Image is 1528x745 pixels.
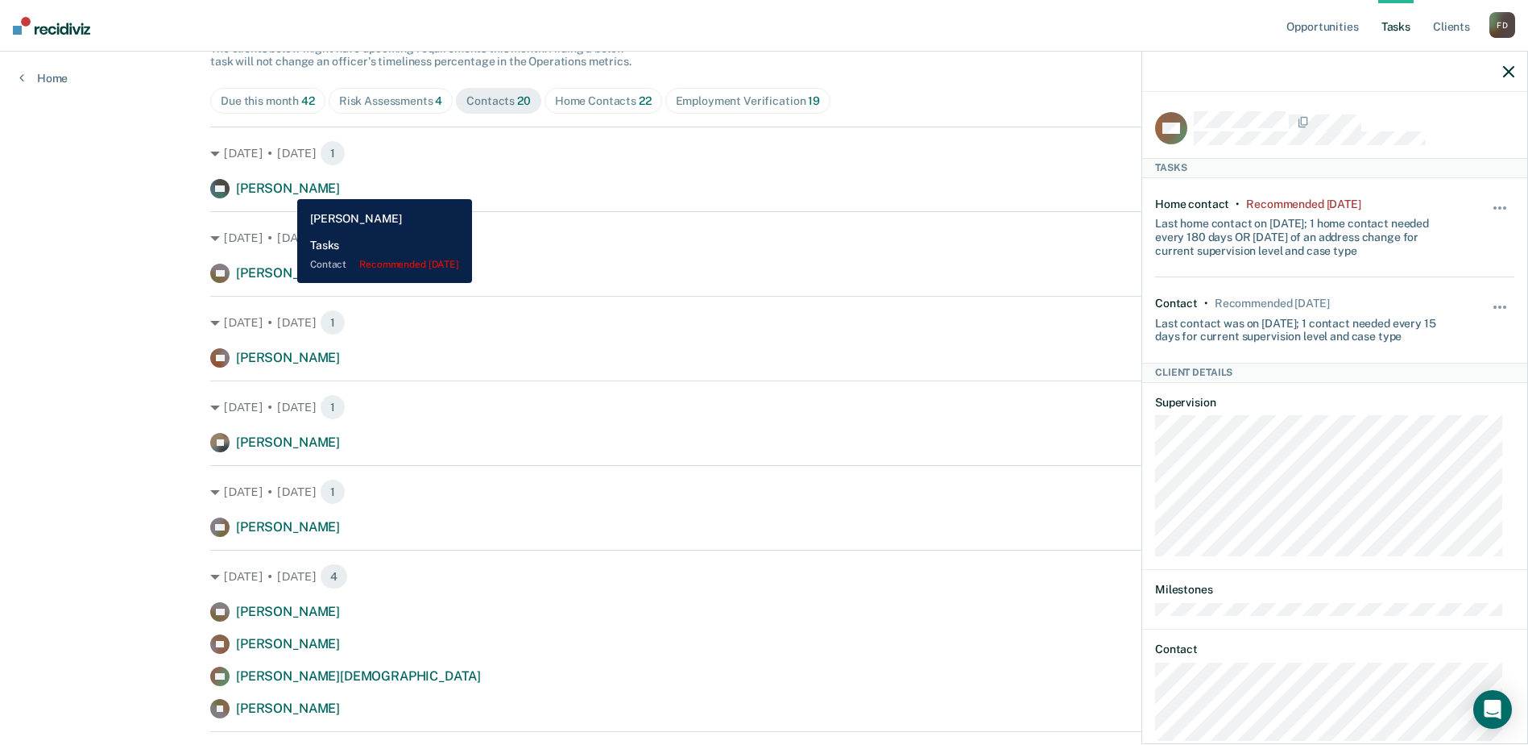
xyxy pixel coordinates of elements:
dt: Supervision [1155,396,1514,410]
div: Risk Assessments [339,94,443,108]
div: [DATE] • [DATE] [210,479,1318,505]
div: • [1204,297,1208,310]
span: 19 [808,94,820,107]
div: [DATE] • [DATE] [210,394,1318,420]
div: Client Details [1142,363,1527,382]
span: [PERSON_NAME] [236,636,340,651]
div: Home contact [1155,198,1229,211]
span: 22 [639,94,652,107]
span: 1 [320,140,346,166]
span: 42 [301,94,315,107]
dt: Contact [1155,643,1514,656]
div: [DATE] • [DATE] [210,310,1318,335]
div: Last contact was on [DATE]; 1 contact needed every 15 days for current supervision level and case... [1155,310,1455,344]
div: Employment Verification [676,94,820,108]
div: [DATE] • [DATE] [210,140,1318,166]
a: Home [19,71,68,85]
div: Tasks [1142,158,1527,177]
div: Contact [1155,297,1198,310]
span: [PERSON_NAME] [236,519,340,535]
div: [DATE] • [DATE] [210,225,1318,251]
span: [PERSON_NAME] [236,604,340,619]
span: [PERSON_NAME] [236,265,340,281]
span: 1 [320,310,346,335]
span: [PERSON_NAME][DEMOGRAPHIC_DATA] [236,668,481,684]
span: 1 [320,479,346,505]
div: • [1236,198,1240,211]
div: Open Intercom Messenger [1473,690,1512,729]
div: [DATE] • [DATE] [210,564,1318,589]
span: [PERSON_NAME] [236,181,340,196]
span: [PERSON_NAME] [236,435,340,450]
div: Recommended in 9 days [1215,297,1329,310]
div: Contacts [466,94,531,108]
div: Recommended 5 months ago [1246,198,1360,211]
span: 1 [320,394,346,420]
img: Recidiviz [13,17,90,35]
div: Due this month [221,94,315,108]
div: Home Contacts [555,94,652,108]
span: 4 [435,94,442,107]
dt: Milestones [1155,583,1514,597]
div: Last home contact on [DATE]; 1 home contact needed every 180 days OR [DATE] of an address change ... [1155,210,1455,257]
span: 4 [320,564,348,589]
span: [PERSON_NAME] [236,701,340,716]
span: 1 [320,225,346,251]
span: [PERSON_NAME] [236,350,340,365]
span: The clients below might have upcoming requirements this month. Hiding a below task will not chang... [210,42,631,69]
span: 20 [517,94,531,107]
div: F D [1489,12,1515,38]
